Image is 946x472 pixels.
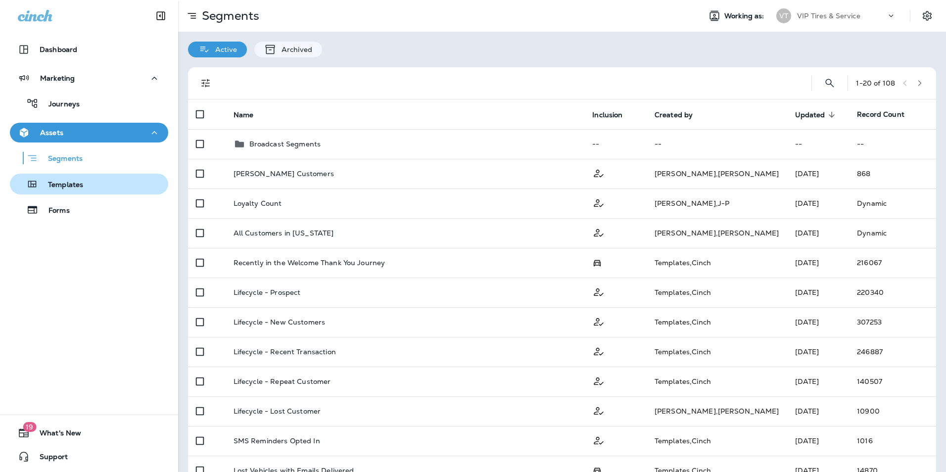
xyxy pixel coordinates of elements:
p: Lifecycle - Recent Transaction [234,348,336,356]
p: Forms [39,206,70,216]
td: 1016 [849,426,936,456]
td: 220340 [849,278,936,307]
td: Dynamic [849,218,936,248]
td: Dynamic [849,189,936,218]
p: Broadcast Segments [249,140,321,148]
p: Lifecycle - Prospect [234,288,301,296]
td: [DATE] [787,337,849,367]
button: Dashboard [10,40,168,59]
span: Support [30,453,68,465]
td: Templates , Cinch [647,426,787,456]
button: Filters [196,73,216,93]
div: 1 - 20 of 108 [856,79,895,87]
td: [DATE] [787,426,849,456]
td: [PERSON_NAME] , [PERSON_NAME] [647,159,787,189]
td: [DATE] [787,159,849,189]
p: Segments [198,8,259,23]
span: Created by [655,111,693,119]
td: [PERSON_NAME] , [PERSON_NAME] [647,218,787,248]
p: SMS Reminders Opted In [234,437,320,445]
p: Recently in the Welcome Thank You Journey [234,259,385,267]
td: [DATE] [787,396,849,426]
td: Templates , Cinch [647,248,787,278]
td: [DATE] [787,248,849,278]
div: VT [776,8,791,23]
p: [PERSON_NAME] Customers [234,170,334,178]
td: 868 [849,159,936,189]
span: Inclusion [592,111,622,119]
td: Templates , Cinch [647,337,787,367]
button: Assets [10,123,168,142]
span: Customer Only [592,406,605,415]
button: Marketing [10,68,168,88]
td: 246887 [849,337,936,367]
span: Customer Only [592,168,605,177]
p: Templates [38,181,83,190]
td: Templates , Cinch [647,278,787,307]
span: Updated [795,111,825,119]
span: Customer Only [592,317,605,326]
span: Customer Only [592,376,605,385]
td: -- [787,129,849,159]
p: Lifecycle - New Customers [234,318,326,326]
p: Segments [38,154,83,164]
p: Loyalty Count [234,199,282,207]
td: [DATE] [787,218,849,248]
td: 307253 [849,307,936,337]
td: -- [647,129,787,159]
span: Inclusion [592,110,635,119]
span: Customer Only [592,346,605,355]
p: Journeys [39,100,80,109]
button: 19What's New [10,423,168,443]
p: VIP Tires & Service [797,12,860,20]
span: Name [234,110,267,119]
span: 19 [23,422,36,432]
td: Templates , Cinch [647,307,787,337]
p: Assets [40,129,63,137]
button: Settings [918,7,936,25]
button: Forms [10,199,168,220]
td: [PERSON_NAME] , J-P [647,189,787,218]
button: Search Segments [820,73,840,93]
td: [DATE] [787,307,849,337]
td: 216067 [849,248,936,278]
p: Active [210,46,237,53]
td: [PERSON_NAME] , [PERSON_NAME] [647,396,787,426]
td: 140507 [849,367,936,396]
button: Support [10,447,168,467]
span: Customer Only [592,228,605,236]
td: [DATE] [787,278,849,307]
span: What's New [30,429,81,441]
button: Segments [10,147,168,169]
td: [DATE] [787,189,849,218]
span: Customer Only [592,287,605,296]
span: Working as: [724,12,766,20]
button: Journeys [10,93,168,114]
span: Name [234,111,254,119]
button: Templates [10,174,168,194]
span: Possession [592,258,602,267]
p: Dashboard [40,46,77,53]
td: -- [584,129,646,159]
td: -- [849,129,936,159]
p: Archived [277,46,312,53]
span: Record Count [857,110,904,119]
p: Marketing [40,74,75,82]
td: [DATE] [787,367,849,396]
td: 10900 [849,396,936,426]
p: Lifecycle - Lost Customer [234,407,321,415]
td: Templates , Cinch [647,367,787,396]
span: Updated [795,110,838,119]
span: Created by [655,110,706,119]
span: Customer Only [592,435,605,444]
p: All Customers in [US_STATE] [234,229,334,237]
p: Lifecycle - Repeat Customer [234,378,331,385]
span: Customer Only [592,198,605,207]
button: Collapse Sidebar [147,6,175,26]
